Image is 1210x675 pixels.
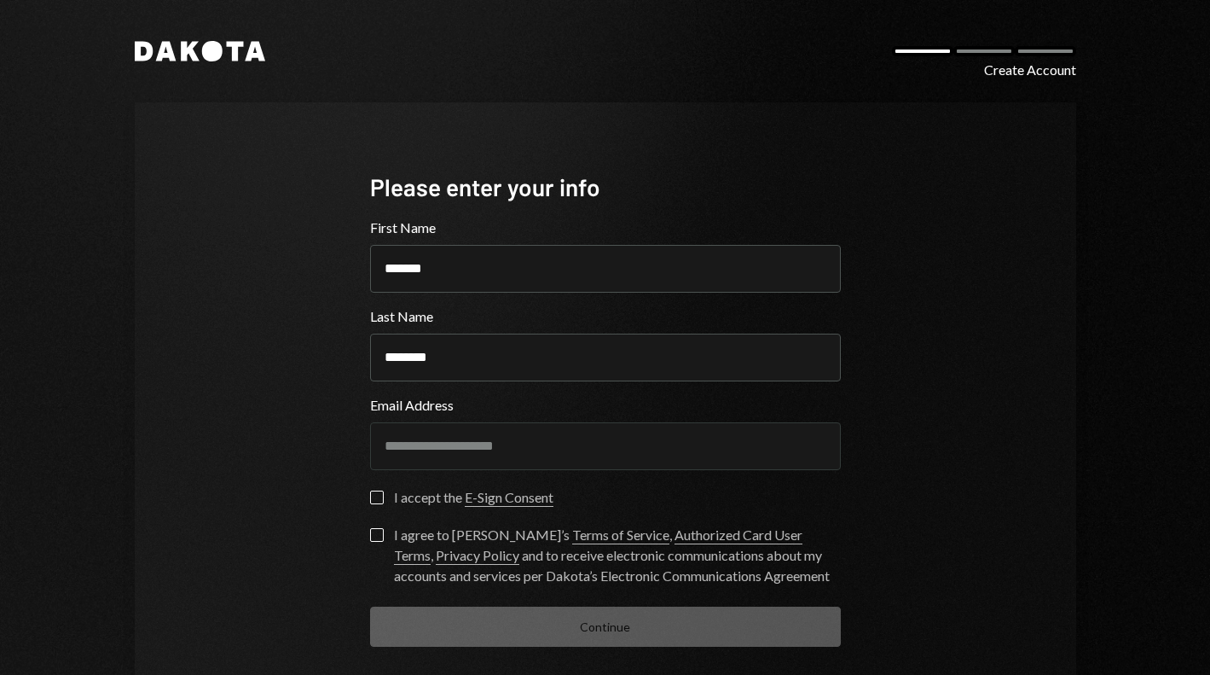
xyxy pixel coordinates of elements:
[370,171,841,204] div: Please enter your info
[394,525,841,586] div: I agree to [PERSON_NAME]’s , , and to receive electronic communications about my accounts and ser...
[394,487,553,508] div: I accept the
[370,491,384,504] button: I accept the E-Sign Consent
[465,489,553,507] a: E-Sign Consent
[370,218,841,238] label: First Name
[572,527,669,544] a: Terms of Service
[394,527,802,565] a: Authorized Card User Terms
[436,547,519,565] a: Privacy Policy
[370,528,384,542] button: I agree to [PERSON_NAME]’s Terms of Service, Authorized Card User Terms, Privacy Policy and to re...
[370,395,841,416] label: Email Address
[984,60,1076,80] div: Create Account
[370,306,841,327] label: Last Name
